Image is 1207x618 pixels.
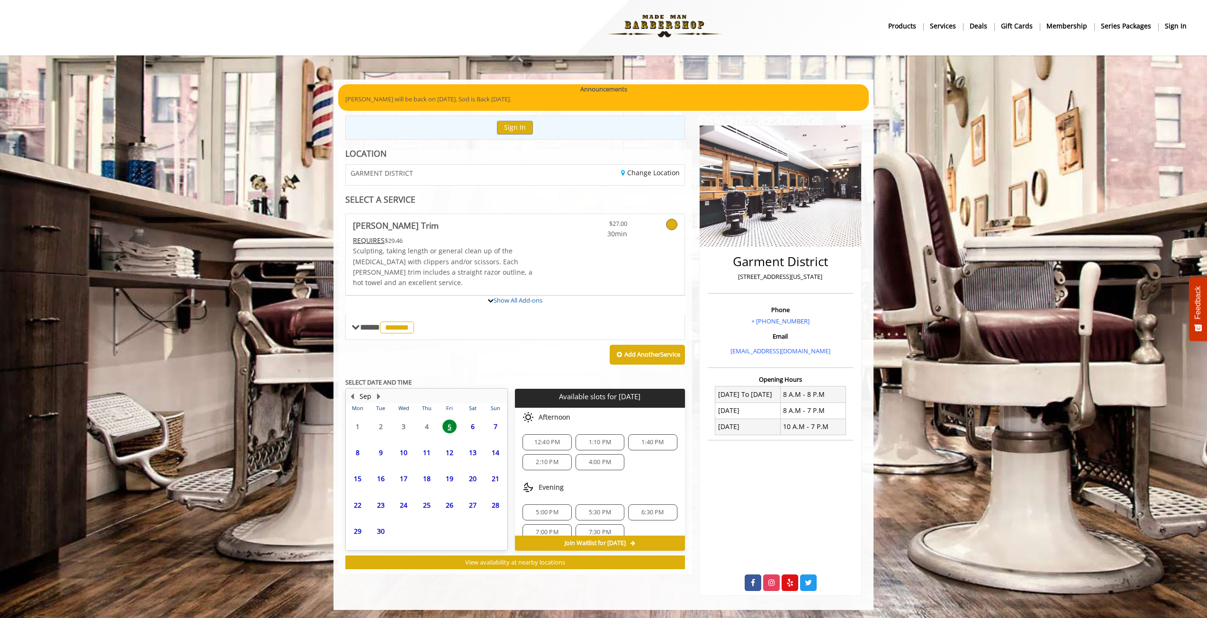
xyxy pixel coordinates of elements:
span: 28 [488,498,503,512]
td: Select day29 [346,518,369,544]
span: 30 [374,524,388,538]
a: + [PHONE_NUMBER] [751,317,810,325]
span: 6 [466,420,480,433]
td: [DATE] [715,419,781,435]
a: Gift cardsgift cards [994,19,1040,33]
div: $29.46 [353,235,543,246]
a: MembershipMembership [1040,19,1094,33]
td: Select day21 [484,466,507,492]
span: 12:40 PM [534,439,560,446]
b: Services [930,21,956,31]
span: 22 [351,498,365,512]
button: Next Month [375,391,382,402]
span: 1:40 PM [641,439,664,446]
th: Thu [415,403,438,413]
button: Sep [360,391,371,402]
td: Select day8 [346,439,369,466]
b: Membership [1046,21,1087,31]
div: SELECT A SERVICE [345,195,685,204]
span: 17 [396,472,411,485]
td: 8 A.M - 7 P.M [780,403,846,419]
p: Available slots for [DATE] [519,393,681,401]
b: sign in [1165,21,1187,31]
span: 16 [374,472,388,485]
span: Afternoon [539,413,570,421]
span: 7:30 PM [589,528,611,536]
h3: Email [710,333,851,340]
th: Mon [346,403,369,413]
span: 12 [442,446,457,459]
span: Evening [539,484,564,491]
td: 10 A.M - 7 P.M [780,419,846,435]
a: sign insign in [1158,19,1193,33]
span: This service needs some Advance to be paid before we block your appointment [353,236,385,245]
h3: Opening Hours [708,376,853,383]
td: Select day28 [484,492,507,518]
p: [STREET_ADDRESS][US_STATE] [710,272,851,282]
td: Select day10 [392,439,415,466]
div: 12:40 PM [522,434,571,450]
td: [DATE] To [DATE] [715,386,781,403]
td: Select day27 [461,492,484,518]
span: 25 [420,498,434,512]
td: Select day23 [369,492,392,518]
span: 14 [488,446,503,459]
span: 5 [442,420,457,433]
b: Add Another Service [624,350,680,358]
span: 11 [420,446,434,459]
b: SELECT DATE AND TIME [345,378,412,386]
span: 10 [396,446,411,459]
div: 7:00 PM [522,524,571,540]
span: 2:10 PM [536,458,558,466]
span: 9 [374,446,388,459]
span: 29 [351,524,365,538]
span: 23 [374,498,388,512]
div: 5:30 PM [576,504,624,520]
div: 7:30 PM [576,524,624,540]
td: Select day18 [415,466,438,492]
td: Select day6 [461,413,484,439]
a: Show All Add-ons [494,296,542,305]
td: Select day30 [369,518,392,544]
td: Select day11 [415,439,438,466]
a: Change Location [621,168,680,177]
td: Select day20 [461,466,484,492]
b: Announcements [580,84,627,94]
span: 7:00 PM [536,528,558,536]
td: Select day13 [461,439,484,466]
span: 15 [351,472,365,485]
th: Sun [484,403,507,413]
span: 5:00 PM [536,509,558,516]
td: Select day22 [346,492,369,518]
td: 8 A.M - 8 P.M [780,386,846,403]
b: products [888,21,916,31]
span: GARMENT DISTRICT [351,170,413,177]
span: 13 [466,446,480,459]
div: 4:00 PM [576,454,624,470]
div: 5:00 PM [522,504,571,520]
span: 30min [571,229,627,239]
b: gift cards [1001,21,1033,31]
div: 1:40 PM [628,434,677,450]
th: Wed [392,403,415,413]
td: Select day15 [346,466,369,492]
td: Select day12 [438,439,461,466]
p: [PERSON_NAME] will be back on [DATE]. Sod is Back [DATE]. [345,94,862,104]
div: Beard Trim Add-onS [345,295,685,296]
a: DealsDeals [963,19,994,33]
button: Add AnotherService [610,345,685,365]
a: Series packagesSeries packages [1094,19,1158,33]
p: Sculpting, taking length or general clean up of the [MEDICAL_DATA] with clippers and/or scissors.... [353,246,543,288]
b: Deals [970,21,987,31]
span: Feedback [1194,286,1202,319]
span: 8 [351,446,365,459]
img: evening slots [522,482,534,493]
td: Select day19 [438,466,461,492]
b: Series packages [1101,21,1151,31]
a: [EMAIL_ADDRESS][DOMAIN_NAME] [730,347,830,355]
span: 21 [488,472,503,485]
div: 1:10 PM [576,434,624,450]
a: ServicesServices [923,19,963,33]
td: Select day14 [484,439,507,466]
span: 19 [442,472,457,485]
